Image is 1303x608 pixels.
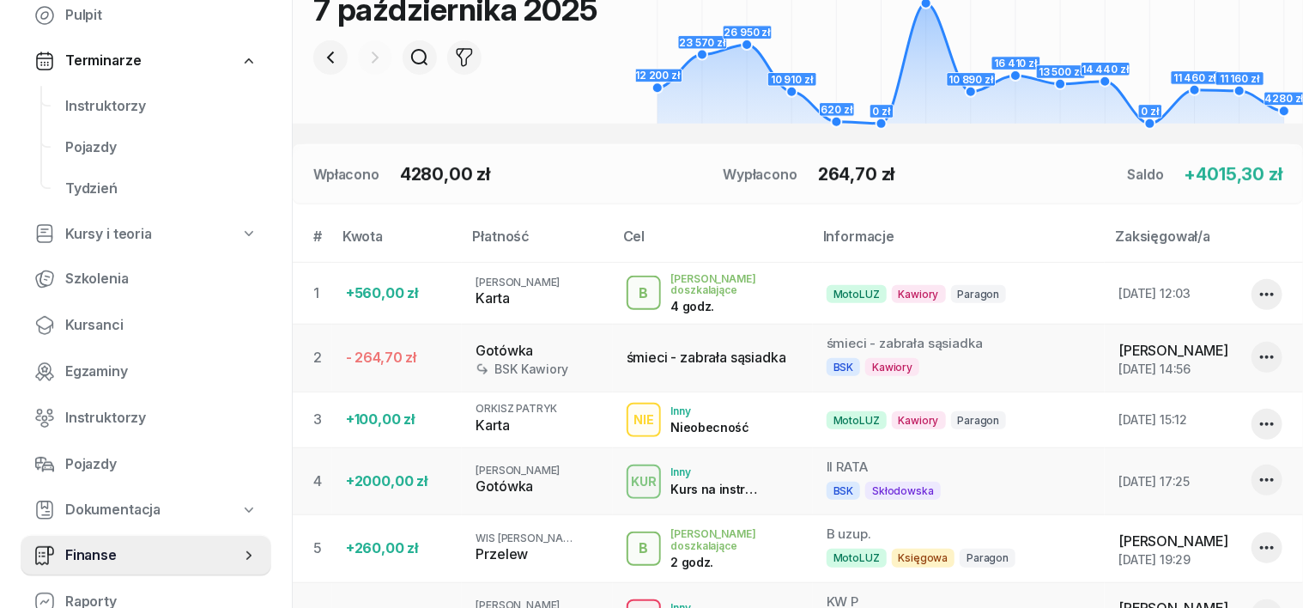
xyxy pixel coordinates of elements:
a: Pojazdy [21,444,271,485]
button: B [627,532,661,566]
div: Karta [476,288,598,310]
div: śmieci - zabrała sąsiadka [827,335,1092,352]
div: 2 godz. [671,555,761,569]
th: Zaksięgował/a [1105,225,1303,262]
span: [PERSON_NAME] [476,464,560,477]
a: Kursy i teoria [21,215,271,254]
span: BSK [827,358,861,376]
div: 3 [313,409,332,431]
div: KUR [624,471,664,492]
span: + [1185,164,1197,185]
span: Egzaminy [65,361,258,383]
div: Przelew [476,544,598,566]
span: Instruktorzy [65,407,258,429]
span: MotoLUZ [827,549,887,567]
div: 2 [313,347,332,369]
span: [DATE] 14:56 [1118,362,1191,376]
span: Księgowa [892,549,955,567]
a: Egzaminy [21,351,271,392]
div: Gotówka [476,476,598,498]
span: Szkolenia [65,268,258,290]
span: [DATE] 17:25 [1118,474,1190,489]
th: Kwota [332,225,463,262]
div: Inny [671,405,749,416]
span: Paragon [960,549,1015,567]
div: B [632,534,655,563]
a: Instruktorzy [52,86,271,127]
span: MotoLUZ [827,411,887,429]
th: Informacje [813,225,1106,262]
span: Pojazdy [65,137,258,159]
div: II RATA [827,459,1092,476]
div: - 264,70 zł [346,347,449,369]
div: B uzup. [827,526,1092,543]
div: Nieobecność [671,420,749,435]
div: Gotówka [476,340,598,362]
a: Kursanci [21,305,271,346]
div: Inny [671,466,761,477]
span: Finanse [65,544,240,567]
span: Terminarze [65,50,141,72]
span: Dokumentacja [65,499,161,521]
div: Wpłacono [313,164,379,185]
div: śmieci - zabrała sąsiadka [627,347,799,369]
a: Instruktorzy [21,398,271,439]
div: Wypłacono [723,164,797,185]
span: [PERSON_NAME] [1118,342,1228,359]
span: [DATE] 12:03 [1118,286,1191,301]
span: Pulpit [65,4,258,27]
a: Pojazdy [52,127,271,168]
span: Kawiory [892,285,946,303]
span: [PERSON_NAME] [1118,532,1228,550]
div: [PERSON_NAME] doszkalające [671,528,799,550]
div: 4 [313,471,332,493]
span: Paragon [951,411,1007,429]
span: Skłodowska [865,482,940,500]
span: Kawiory [892,411,946,429]
span: [PERSON_NAME] [476,276,560,289]
span: Tydzień [65,178,258,200]
span: ORKISZ PATRYK [476,402,557,415]
div: 5 [313,538,332,560]
div: +560,00 zł [346,283,449,305]
a: Finanse [21,535,271,576]
div: +260,00 zł [346,538,449,560]
span: Paragon [951,285,1007,303]
div: +100,00 zł [346,409,449,431]
span: WIS [PERSON_NAME] [476,532,581,544]
button: KUR [627,465,661,499]
th: Płatność [462,225,612,262]
a: Szkolenia [21,258,271,300]
span: Kawiory [865,358,919,376]
span: Pojazdy [65,453,258,476]
div: Saldo [1128,164,1164,185]
th: Cel [613,225,813,262]
button: B [627,276,661,310]
div: [PERSON_NAME] doszkalające [671,273,799,295]
div: NIE [627,409,661,430]
div: Kurs na instruktora [671,482,761,496]
div: BSK Kawiory [476,362,598,376]
button: NIE [627,403,661,437]
span: [DATE] 15:12 [1118,412,1187,427]
div: Karta [476,415,598,437]
span: BSK [827,482,861,500]
span: [DATE] 19:29 [1118,552,1191,567]
span: Instruktorzy [65,95,258,118]
span: Kursanci [65,314,258,337]
div: 4 godz. [671,299,761,313]
th: # [293,225,332,262]
a: Terminarze [21,41,271,81]
div: B [632,279,655,308]
a: Dokumentacja [21,490,271,530]
span: Kursy i teoria [65,223,152,246]
div: 1 [313,283,332,305]
span: MotoLUZ [827,285,887,303]
div: +2000,00 zł [346,471,449,493]
a: Tydzień [52,168,271,210]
